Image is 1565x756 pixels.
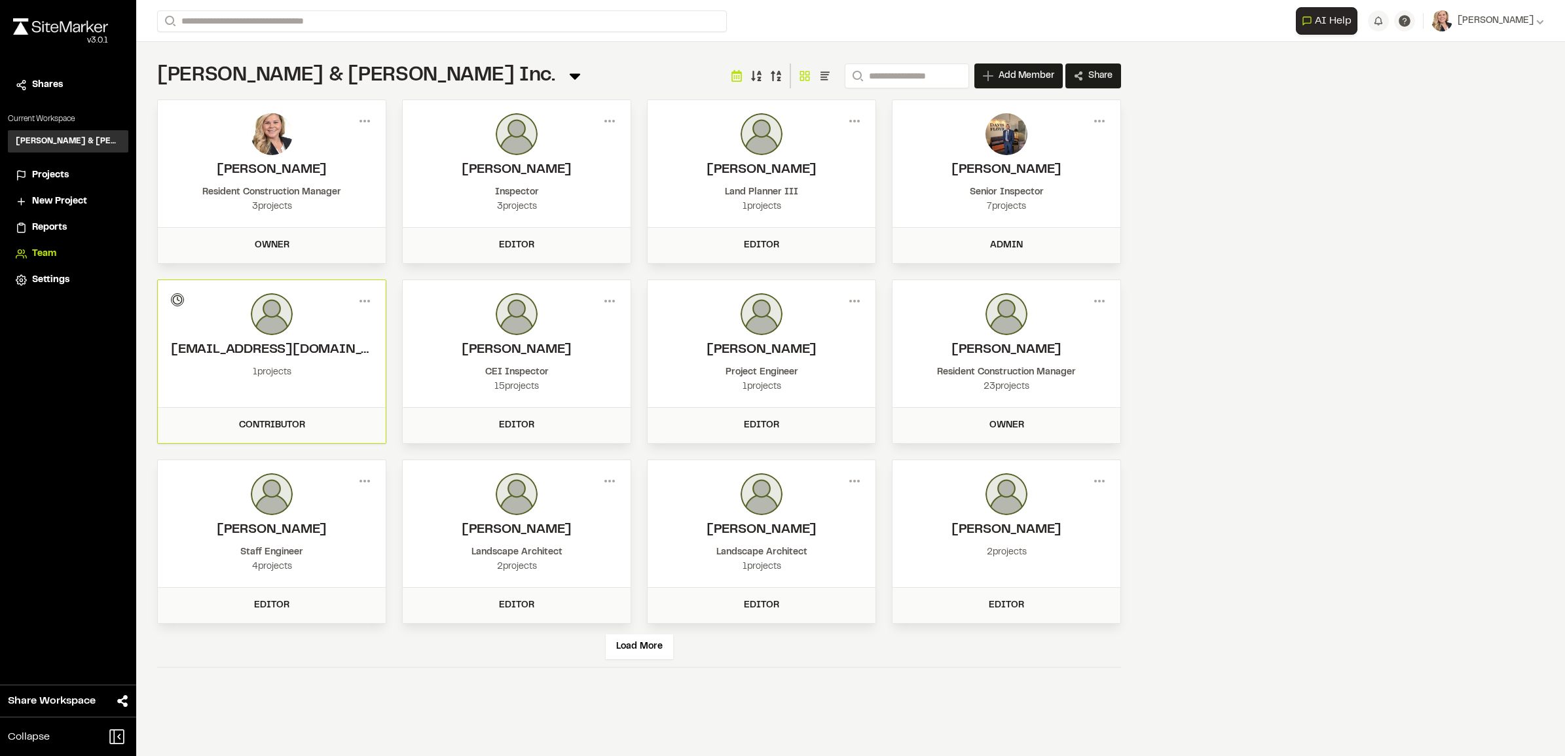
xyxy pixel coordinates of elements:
[251,293,293,335] img: photo
[900,598,1113,613] div: Editor
[496,473,538,515] img: photo
[171,520,373,540] h2: Zack Hutcherson
[16,273,120,287] a: Settings
[661,545,862,560] div: Landscape Architect
[13,35,108,46] div: Oh geez...please don't...
[655,418,868,433] div: Editor
[416,160,617,180] h2: Darby Boykin
[906,200,1107,214] div: 7 projects
[171,340,373,360] h2: jstevers@davisfloyd.com
[32,221,67,235] span: Reports
[1431,10,1452,31] img: User
[1088,69,1113,82] span: Share
[985,113,1027,155] img: photo
[661,520,862,540] h2: Erika Mueller
[8,729,50,745] span: Collapse
[741,113,782,155] img: photo
[171,200,373,214] div: 3 projects
[416,520,617,540] h2: Michael Ethridge
[985,293,1027,335] img: photo
[906,340,1107,360] h2: Lance Stroble
[171,185,373,200] div: Resident Construction Manager
[661,560,862,574] div: 1 projects
[251,113,293,155] img: photo
[171,545,373,560] div: Staff Engineer
[32,78,63,92] span: Shares
[1458,14,1534,28] span: [PERSON_NAME]
[416,365,617,380] div: CEI Inspector
[16,78,120,92] a: Shares
[32,194,87,209] span: New Project
[416,560,617,574] div: 2 projects
[411,598,623,613] div: Editor
[157,67,555,84] span: [PERSON_NAME] & [PERSON_NAME] Inc.
[496,293,538,335] img: photo
[1431,10,1544,31] button: [PERSON_NAME]
[655,238,868,253] div: Editor
[166,418,378,433] div: Contributor
[906,380,1107,394] div: 23 projects
[416,200,617,214] div: 3 projects
[661,365,862,380] div: Project Engineer
[411,238,623,253] div: Editor
[1296,7,1357,35] button: Open AI Assistant
[661,380,862,394] div: 1 projects
[171,293,184,306] div: Invitation Pending...
[8,113,128,125] p: Current Workspace
[906,160,1107,180] h2: David W Hyatt
[900,418,1113,433] div: Owner
[741,473,782,515] img: photo
[906,185,1107,200] div: Senior Inspector
[411,418,623,433] div: Editor
[1315,13,1352,29] span: AI Help
[661,185,862,200] div: Land Planner III
[171,560,373,574] div: 4 projects
[16,168,120,183] a: Projects
[8,693,96,709] span: Share Workspace
[416,340,617,360] h2: Joe Gillenwater
[845,63,868,88] button: Search
[741,293,782,335] img: photo
[16,194,120,209] a: New Project
[906,365,1107,380] div: Resident Construction Manager
[655,598,868,613] div: Editor
[251,473,293,515] img: photo
[416,380,617,394] div: 15 projects
[16,221,120,235] a: Reports
[661,160,862,180] h2: Jonathan Diaddigo
[166,598,378,613] div: Editor
[906,545,1107,560] div: 2 projects
[16,247,120,261] a: Team
[1296,7,1363,35] div: Open AI Assistant
[999,69,1054,82] span: Add Member
[171,160,373,180] h2: Elizabeth Sanders
[157,10,181,32] button: Search
[661,200,862,214] div: 1 projects
[416,545,617,560] div: Landscape Architect
[166,238,378,253] div: Owner
[171,365,373,380] div: 1 projects
[496,113,538,155] img: photo
[606,634,673,659] div: Load More
[985,473,1027,515] img: photo
[32,168,69,183] span: Projects
[900,238,1113,253] div: Admin
[16,135,120,147] h3: [PERSON_NAME] & [PERSON_NAME] Inc.
[661,340,862,360] h2: Michael A. Putnam
[416,185,617,200] div: Inspector
[32,273,69,287] span: Settings
[32,247,56,261] span: Team
[13,18,108,35] img: rebrand.png
[906,520,1107,540] h2: John Norris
